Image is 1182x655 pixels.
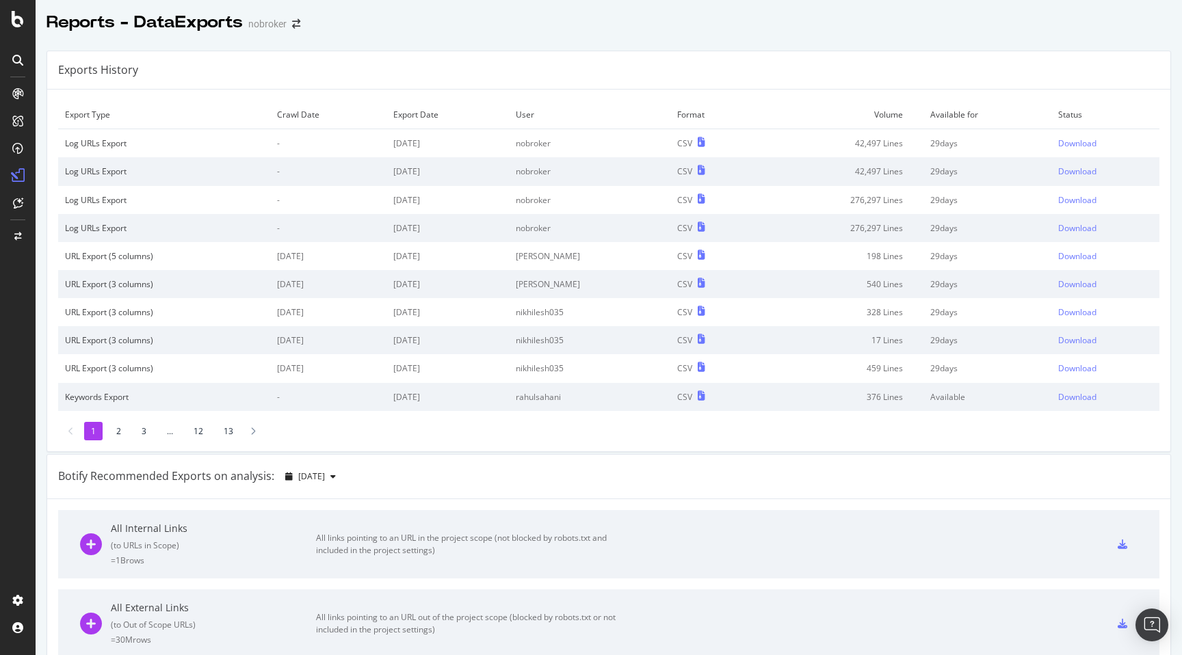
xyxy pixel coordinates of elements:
[923,270,1051,298] td: 29 days
[677,165,692,177] div: CSV
[677,278,692,290] div: CSV
[270,326,386,354] td: [DATE]
[111,619,316,630] div: ( to Out of Scope URLs )
[386,214,509,242] td: [DATE]
[1058,362,1153,374] a: Download
[316,611,624,636] div: All links pointing to an URL out of the project scope (blocked by robots.txt or not included in t...
[923,101,1051,129] td: Available for
[677,250,692,262] div: CSV
[757,383,923,411] td: 376 Lines
[270,186,386,214] td: -
[677,334,692,346] div: CSV
[111,601,316,615] div: All External Links
[757,270,923,298] td: 540 Lines
[187,422,210,440] li: 12
[270,101,386,129] td: Crawl Date
[270,298,386,326] td: [DATE]
[386,157,509,185] td: [DATE]
[923,129,1051,158] td: 29 days
[1058,362,1096,374] div: Download
[65,334,263,346] div: URL Export (3 columns)
[160,422,180,440] li: ...
[1058,391,1096,403] div: Download
[386,298,509,326] td: [DATE]
[757,326,923,354] td: 17 Lines
[923,157,1051,185] td: 29 days
[1058,194,1096,206] div: Download
[111,634,316,645] div: = 30M rows
[109,422,128,440] li: 2
[509,242,671,270] td: [PERSON_NAME]
[509,270,671,298] td: [PERSON_NAME]
[930,391,1045,403] div: Available
[65,194,263,206] div: Log URLs Export
[1118,619,1127,628] div: csv-export
[270,242,386,270] td: [DATE]
[1058,194,1153,206] a: Download
[670,101,757,129] td: Format
[298,470,325,482] span: 2025 Aug. 4th
[65,222,263,234] div: Log URLs Export
[923,326,1051,354] td: 29 days
[1058,250,1153,262] a: Download
[58,101,270,129] td: Export Type
[65,391,263,403] div: Keywords Export
[923,214,1051,242] td: 29 days
[757,186,923,214] td: 276,297 Lines
[1058,391,1153,403] a: Download
[270,383,386,411] td: -
[47,11,243,34] div: Reports - DataExports
[386,354,509,382] td: [DATE]
[923,298,1051,326] td: 29 days
[270,270,386,298] td: [DATE]
[386,326,509,354] td: [DATE]
[386,129,509,158] td: [DATE]
[1051,101,1159,129] td: Status
[509,298,671,326] td: nikhilesh035
[1058,334,1096,346] div: Download
[509,101,671,129] td: User
[509,383,671,411] td: rahulsahani
[1135,609,1168,641] div: Open Intercom Messenger
[509,326,671,354] td: nikhilesh035
[757,298,923,326] td: 328 Lines
[677,194,692,206] div: CSV
[509,186,671,214] td: nobroker
[509,129,671,158] td: nobroker
[757,157,923,185] td: 42,497 Lines
[677,306,692,318] div: CSV
[65,306,263,318] div: URL Export (3 columns)
[1058,306,1153,318] a: Download
[757,354,923,382] td: 459 Lines
[111,554,316,566] div: = 1B rows
[1058,278,1096,290] div: Download
[217,422,240,440] li: 13
[316,532,624,557] div: All links pointing to an URL in the project scope (not blocked by robots.txt and included in the ...
[386,186,509,214] td: [DATE]
[757,101,923,129] td: Volume
[270,157,386,185] td: -
[386,383,509,411] td: [DATE]
[509,354,671,382] td: nikhilesh035
[248,17,287,31] div: nobroker
[280,466,341,487] button: [DATE]
[677,391,692,403] div: CSV
[84,422,103,440] li: 1
[292,19,300,29] div: arrow-right-arrow-left
[1058,165,1153,177] a: Download
[1058,250,1096,262] div: Download
[1058,165,1096,177] div: Download
[509,157,671,185] td: nobroker
[1058,334,1153,346] a: Download
[509,214,671,242] td: nobroker
[135,422,153,440] li: 3
[65,362,263,374] div: URL Export (3 columns)
[1058,222,1096,234] div: Download
[677,362,692,374] div: CSV
[923,242,1051,270] td: 29 days
[386,270,509,298] td: [DATE]
[1118,539,1127,549] div: csv-export
[1058,137,1096,149] div: Download
[1058,278,1153,290] a: Download
[111,539,316,551] div: ( to URLs in Scope )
